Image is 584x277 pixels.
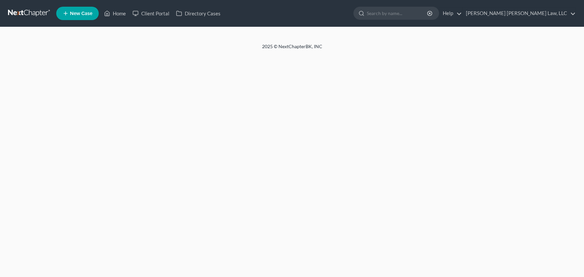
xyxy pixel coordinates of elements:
div: 2025 © NextChapterBK, INC [101,43,483,55]
a: Directory Cases [173,7,224,19]
a: [PERSON_NAME] [PERSON_NAME] Law, LLC [463,7,576,19]
a: Help [439,7,462,19]
input: Search by name... [367,7,428,19]
a: Client Portal [129,7,173,19]
a: Home [101,7,129,19]
span: New Case [70,11,92,16]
